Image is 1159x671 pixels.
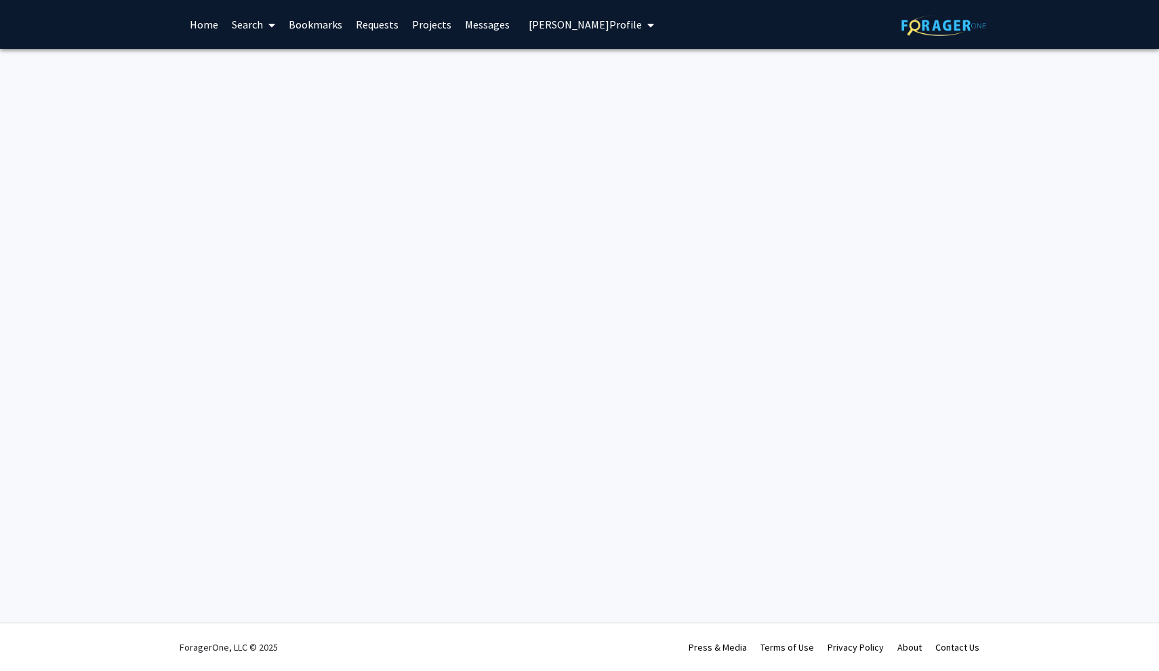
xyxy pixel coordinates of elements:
[901,15,986,36] img: ForagerOne Logo
[689,641,747,653] a: Press & Media
[180,624,278,671] div: ForagerOne, LLC © 2025
[225,1,282,48] a: Search
[529,18,642,31] span: [PERSON_NAME] Profile
[828,641,884,653] a: Privacy Policy
[405,1,458,48] a: Projects
[458,1,516,48] a: Messages
[935,641,979,653] a: Contact Us
[183,1,225,48] a: Home
[897,641,922,653] a: About
[282,1,349,48] a: Bookmarks
[760,641,814,653] a: Terms of Use
[349,1,405,48] a: Requests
